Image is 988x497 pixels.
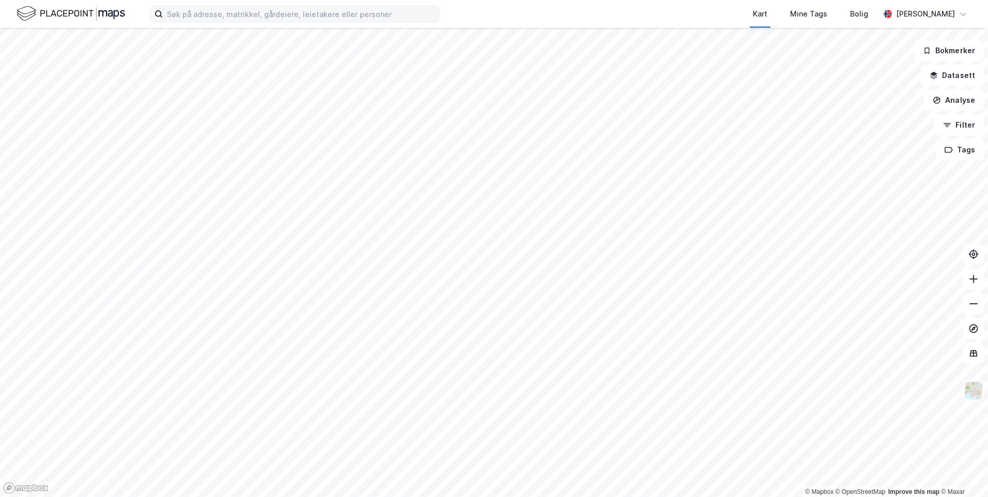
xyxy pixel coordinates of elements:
[896,8,955,20] div: [PERSON_NAME]
[936,447,988,497] iframe: Chat Widget
[964,381,983,400] img: Z
[790,8,827,20] div: Mine Tags
[17,5,125,23] img: logo.f888ab2527a4732fd821a326f86c7f29.svg
[805,488,833,495] a: Mapbox
[914,40,984,61] button: Bokmerker
[924,90,984,111] button: Analyse
[934,115,984,135] button: Filter
[850,8,868,20] div: Bolig
[888,488,939,495] a: Improve this map
[836,488,886,495] a: OpenStreetMap
[163,6,439,22] input: Søk på adresse, matrikkel, gårdeiere, leietakere eller personer
[921,65,984,86] button: Datasett
[936,139,984,160] button: Tags
[3,482,49,494] a: Mapbox homepage
[753,8,767,20] div: Kart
